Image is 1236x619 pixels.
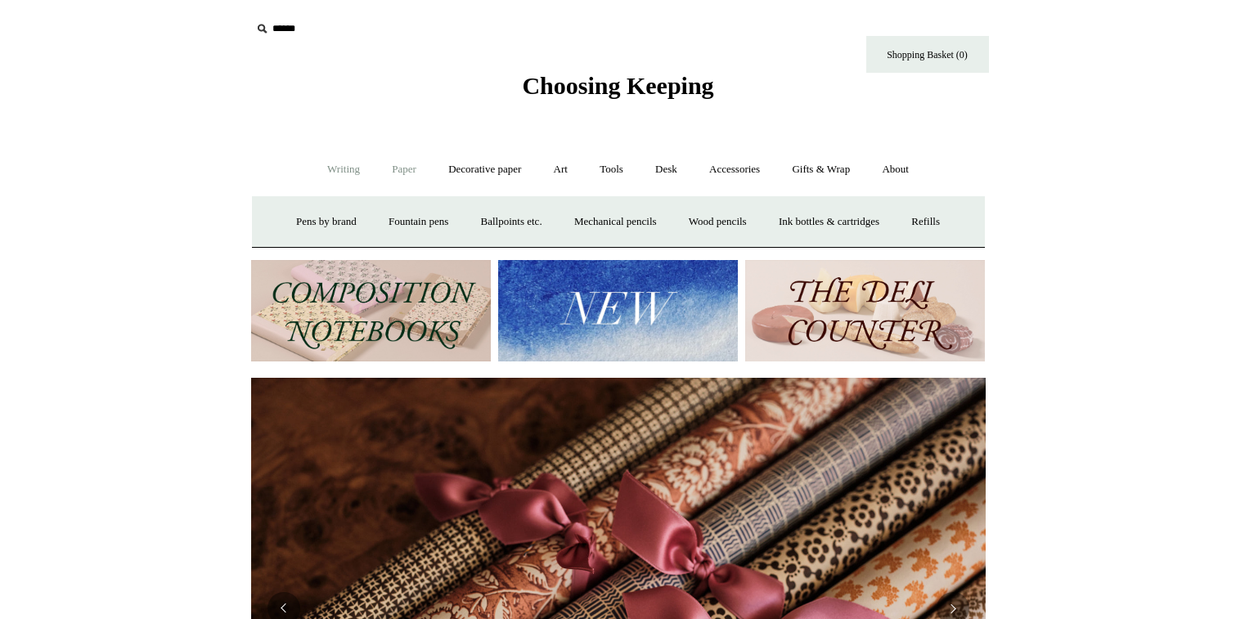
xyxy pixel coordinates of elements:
[764,200,894,244] a: Ink bottles & cartridges
[777,148,865,191] a: Gifts & Wrap
[897,200,955,244] a: Refills
[434,148,536,191] a: Decorative paper
[374,200,463,244] a: Fountain pens
[466,200,557,244] a: Ballpoints etc.
[251,260,491,362] img: 202302 Composition ledgers.jpg__PID:69722ee6-fa44-49dd-a067-31375e5d54ec
[377,148,431,191] a: Paper
[560,200,672,244] a: Mechanical pencils
[312,148,375,191] a: Writing
[674,200,762,244] a: Wood pencils
[539,148,582,191] a: Art
[522,85,713,96] a: Choosing Keeping
[640,148,692,191] a: Desk
[585,148,638,191] a: Tools
[694,148,775,191] a: Accessories
[498,260,738,362] img: New.jpg__PID:f73bdf93-380a-4a35-bcfe-7823039498e1
[745,260,985,362] img: The Deli Counter
[522,72,713,99] span: Choosing Keeping
[866,36,989,73] a: Shopping Basket (0)
[867,148,924,191] a: About
[281,200,371,244] a: Pens by brand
